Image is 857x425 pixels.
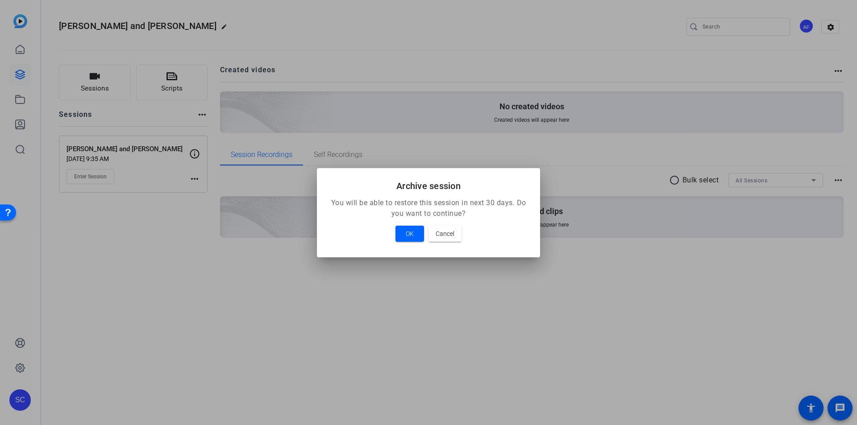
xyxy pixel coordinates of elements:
span: OK [406,228,414,239]
button: Cancel [428,226,462,242]
button: OK [395,226,424,242]
span: Cancel [436,228,454,239]
p: You will be able to restore this session in next 30 days. Do you want to continue? [328,198,529,219]
h2: Archive session [328,179,529,193]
